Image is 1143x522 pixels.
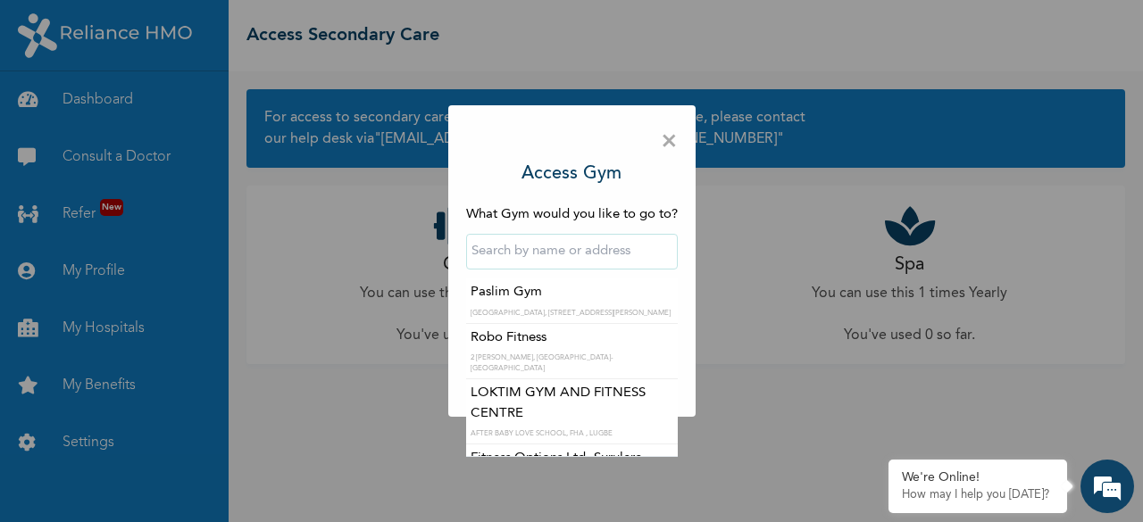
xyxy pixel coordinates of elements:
[175,432,341,487] div: FAQs
[293,9,336,52] div: Minimize live chat window
[471,328,673,349] p: Robo Fitness
[93,100,300,123] div: Chat with us now
[9,369,340,432] textarea: Type your message and hit 'Enter'
[9,463,175,476] span: Conversation
[466,208,678,221] span: What Gym would you like to go to?
[33,89,72,134] img: d_794563401_company_1708531726252_794563401
[471,308,673,319] p: [GEOGRAPHIC_DATA], [STREET_ADDRESS][PERSON_NAME]
[471,428,673,439] p: AFTER BABY LOVE SCHOOL, FHA , LUGBE
[661,123,678,161] span: ×
[902,488,1054,502] p: How may I help you today?
[521,161,622,187] h3: Access Gym
[466,234,678,269] input: Search by name or address
[104,166,246,346] span: We're online!
[902,470,1054,485] div: We're Online!
[471,384,673,424] p: LOKTIM GYM AND FITNESS CENTRE
[471,449,673,469] p: Fitness Options Ltd- Surulere
[471,283,673,303] p: Paslim Gym
[471,352,673,374] p: 2 [PERSON_NAME], [GEOGRAPHIC_DATA]- [GEOGRAPHIC_DATA]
